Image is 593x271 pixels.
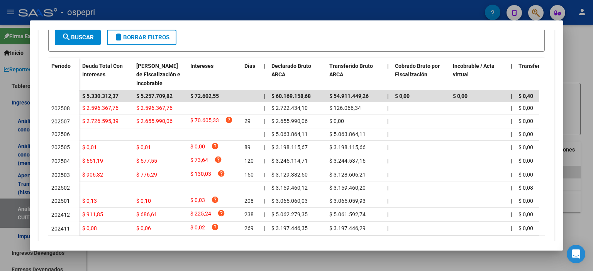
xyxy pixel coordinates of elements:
[244,63,255,69] span: Dias
[136,118,173,124] span: $ 2.655.990,06
[51,185,70,191] span: 202502
[518,211,533,217] span: $ 0,00
[511,144,512,150] span: |
[387,198,388,204] span: |
[518,198,533,204] span: $ 0,00
[329,118,344,124] span: $ 0,00
[82,225,97,231] span: $ 0,08
[51,172,70,178] span: 202503
[244,158,254,164] span: 120
[136,63,180,87] span: [PERSON_NAME] de Fiscalización e Incobrable
[511,131,512,137] span: |
[264,172,265,178] span: |
[511,198,512,204] span: |
[395,63,440,78] span: Cobrado Bruto por Fiscalización
[271,105,308,111] span: $ 2.722.434,10
[271,144,308,150] span: $ 3.198.115,67
[187,58,241,92] datatable-header-cell: Intereses
[525,241,540,250] a: go to last page
[473,241,483,250] a: 1
[392,58,450,92] datatable-header-cell: Cobrado Bruto por Fiscalización
[329,172,366,178] span: $ 3.128.606,21
[567,245,585,263] div: Open Intercom Messenger
[496,241,506,250] a: 3
[456,241,471,250] a: go to previous page
[48,236,146,255] div: 22 total
[518,144,533,150] span: $ 0,00
[329,144,366,150] span: $ 3.198.115,66
[387,172,388,178] span: |
[329,158,366,164] span: $ 3.244.537,16
[387,93,389,99] span: |
[271,198,308,204] span: $ 3.065.060,03
[82,118,119,124] span: $ 2.726.595,39
[217,209,225,217] i: help
[264,144,265,150] span: |
[214,156,222,163] i: help
[387,185,388,191] span: |
[133,58,187,92] datatable-header-cell: Deuda Bruta Neto de Fiscalización e Incobrable
[190,116,219,126] span: $ 70.605,33
[136,225,151,231] span: $ 0,06
[136,144,151,150] span: $ 0,01
[329,225,366,231] span: $ 3.197.446,29
[190,196,205,206] span: $ 0,03
[453,63,495,78] span: Incobrable / Acta virtual
[261,58,268,92] datatable-header-cell: |
[384,58,392,92] datatable-header-cell: |
[485,241,494,250] a: 2
[472,239,484,252] li: page 1
[518,131,533,137] span: $ 0,00
[244,225,254,231] span: 269
[241,58,261,92] datatable-header-cell: Dias
[508,58,515,92] datatable-header-cell: |
[62,32,71,42] mat-icon: search
[484,239,495,252] li: page 2
[329,198,366,204] span: $ 3.065.059,93
[387,118,388,124] span: |
[136,158,157,164] span: $ 577,55
[511,185,512,191] span: |
[82,144,97,150] span: $ 0,01
[511,225,512,231] span: |
[268,58,326,92] datatable-header-cell: Declarado Bruto ARCA
[264,211,265,217] span: |
[136,211,157,217] span: $ 686,61
[82,198,97,204] span: $ 0,13
[395,93,410,99] span: $ 0,00
[114,32,123,42] mat-icon: delete
[211,142,219,150] i: help
[136,105,173,111] span: $ 2.596.367,76
[190,170,211,180] span: $ 130,03
[51,158,70,164] span: 202504
[511,211,512,217] span: |
[329,131,366,137] span: $ 5.063.864,11
[329,105,361,111] span: $ 126.066,34
[217,170,225,177] i: help
[518,118,533,124] span: $ 0,00
[453,93,468,99] span: $ 0,00
[79,58,133,92] datatable-header-cell: Deuda Total Con Intereses
[211,223,219,231] i: help
[508,241,523,250] a: go to next page
[82,211,103,217] span: $ 911,85
[82,63,123,78] span: Deuda Total Con Intereses
[387,225,388,231] span: |
[211,196,219,204] i: help
[271,118,308,124] span: $ 2.655.990,06
[48,58,79,90] datatable-header-cell: Período
[518,93,533,99] span: $ 0,40
[271,211,308,217] span: $ 5.062.279,35
[190,209,211,220] span: $ 225,24
[387,63,389,69] span: |
[51,198,70,204] span: 202501
[515,58,573,92] datatable-header-cell: Transferido De Más
[329,93,369,99] span: $ 54.911.449,26
[271,185,308,191] span: $ 3.159.460,12
[51,212,70,218] span: 202412
[271,172,308,178] span: $ 3.129.382,50
[387,211,388,217] span: |
[51,144,70,150] span: 202505
[329,185,366,191] span: $ 3.159.460,20
[190,63,213,69] span: Intereses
